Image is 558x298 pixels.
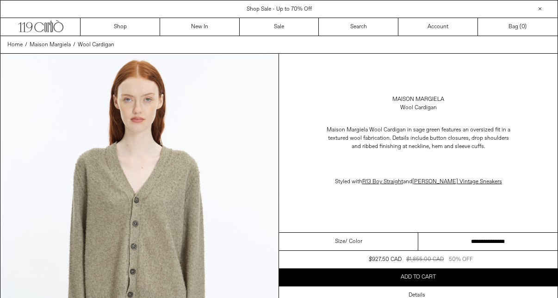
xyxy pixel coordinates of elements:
span: t [362,178,403,186]
button: Add to cart [279,268,558,286]
a: Sale [240,18,319,36]
span: Size [335,237,345,246]
a: Maison Margiela [30,41,71,49]
a: Home [7,41,23,49]
span: / [73,41,75,49]
a: Shop Sale - Up to 70% Off [247,6,312,13]
a: Bag () [478,18,558,36]
a: R13 Boy Straigh [362,178,401,186]
p: Styled with [326,173,511,191]
a: New In [160,18,240,36]
a: Account [398,18,478,36]
span: / Color [345,237,362,246]
a: Shop [81,18,160,36]
span: Add to cart [401,273,436,281]
a: Search [319,18,398,36]
div: $1,855.00 CAD [406,255,444,264]
div: $927.50 CAD [369,255,402,264]
a: Maison Margiela [392,95,444,104]
div: Wool Cardigan [400,104,437,112]
a: [PERSON_NAME] Vintage Sneakers [412,178,502,186]
span: and [362,178,502,186]
a: Wool Cardigan [78,41,114,49]
span: 0 [521,23,525,31]
p: Maison Margiela Wool Cardigan in sage green features an oversized fit in a textured wool fabricat... [326,121,511,155]
span: / [25,41,27,49]
span: ) [521,23,527,31]
div: 50% OFF [449,255,473,264]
